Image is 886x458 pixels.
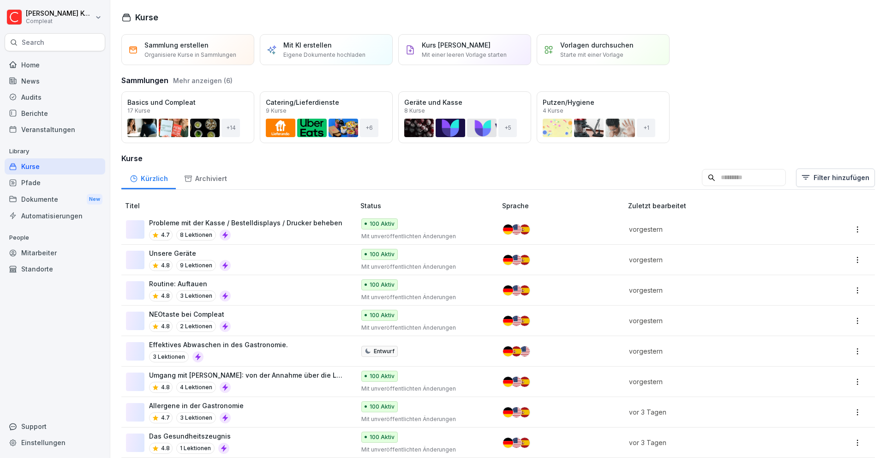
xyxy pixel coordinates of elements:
div: Support [5,418,105,434]
p: 3 Lektionen [176,290,216,301]
img: es.svg [520,224,530,235]
p: 9 Kurse [266,108,287,114]
p: Unsere Geräte [149,248,231,258]
p: Allergene in der Gastronomie [149,401,244,410]
img: de.svg [503,407,513,417]
img: de.svg [503,285,513,295]
img: es.svg [520,255,530,265]
a: Einstellungen [5,434,105,451]
p: NEOtaste bei Compleat [149,309,231,319]
img: de.svg [503,346,513,356]
a: Standorte [5,261,105,277]
p: 17 Kurse [127,108,150,114]
p: 4.8 [161,292,170,300]
div: + 6 [360,119,378,137]
p: Mit KI erstellen [283,40,332,50]
p: Probleme mit der Kasse / Bestelldisplays / Drucker beheben [149,218,342,228]
img: us.svg [511,255,521,265]
p: 3 Lektionen [176,412,216,423]
p: Search [22,38,44,47]
a: Kürzlich [121,166,176,189]
p: Entwurf [374,347,395,356]
img: us.svg [511,316,521,326]
img: es.svg [520,316,530,326]
p: 2 Lektionen [176,321,216,332]
p: Das Gesundheitszeugnis [149,431,231,441]
p: Library [5,144,105,159]
p: [PERSON_NAME] Kohler [26,10,93,18]
a: Geräte und Kasse8 Kurse+5 [398,91,531,143]
a: Berichte [5,105,105,121]
a: Putzen/Hygiene4 Kurse+1 [537,91,670,143]
p: 3 Lektionen [149,351,189,362]
p: Mit unveröffentlichten Änderungen [361,415,487,423]
div: + 5 [498,119,517,137]
img: de.svg [503,377,513,387]
p: vorgestern [629,285,801,295]
p: 4.8 [161,444,170,452]
p: 100 Aktiv [370,311,395,319]
div: New [87,194,102,205]
p: Eigene Dokumente hochladen [283,51,365,59]
a: Mitarbeiter [5,245,105,261]
p: People [5,230,105,245]
p: vorgestern [629,316,801,325]
img: de.svg [503,224,513,235]
p: 4.7 [161,231,170,239]
p: Geräte und Kasse [404,97,525,107]
img: es.svg [520,285,530,295]
p: 100 Aktiv [370,220,395,228]
p: Basics und Compleat [127,97,248,107]
p: Effektives Abwaschen in des Gastronomie. [149,340,288,350]
p: vorgestern [629,346,801,356]
img: us.svg [511,224,521,235]
img: us.svg [520,346,530,356]
a: Catering/Lieferdienste9 Kurse+6 [260,91,393,143]
p: vorgestern [629,224,801,234]
div: Dokumente [5,191,105,208]
p: Vorlagen durchsuchen [560,40,634,50]
h3: Kurse [121,153,875,164]
p: 4 Lektionen [176,382,216,393]
img: es.svg [520,438,530,448]
p: 100 Aktiv [370,372,395,380]
img: us.svg [511,285,521,295]
p: 100 Aktiv [370,403,395,411]
a: DokumenteNew [5,191,105,208]
p: 4 Kurse [543,108,563,114]
p: vorgestern [629,377,801,386]
p: vor 3 Tagen [629,407,801,417]
img: es.svg [520,407,530,417]
p: Kurs [PERSON_NAME] [422,40,491,50]
p: Mit unveröffentlichten Änderungen [361,446,487,454]
p: Umgang mit [PERSON_NAME]: von der Annahme über die Lagerung bis zur Entsorgung [149,370,346,380]
div: Kurse [5,158,105,175]
p: 8 Kurse [404,108,425,114]
p: 1 Lektionen [176,443,215,454]
img: es.svg [520,377,530,387]
h1: Kurse [135,11,158,24]
a: Home [5,57,105,73]
a: Archiviert [176,166,235,189]
p: 4.8 [161,261,170,270]
p: Mit unveröffentlichten Änderungen [361,293,487,301]
p: Compleat [26,18,93,24]
p: Mit einer leeren Vorlage starten [422,51,507,59]
img: us.svg [511,377,521,387]
h3: Sammlungen [121,75,168,86]
img: us.svg [511,407,521,417]
p: Catering/Lieferdienste [266,97,387,107]
p: Sammlung erstellen [144,40,209,50]
p: vorgestern [629,255,801,265]
p: vor 3 Tagen [629,438,801,447]
a: News [5,73,105,89]
p: Putzen/Hygiene [543,97,664,107]
p: 100 Aktiv [370,281,395,289]
p: Status [360,201,498,211]
img: es.svg [511,346,521,356]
